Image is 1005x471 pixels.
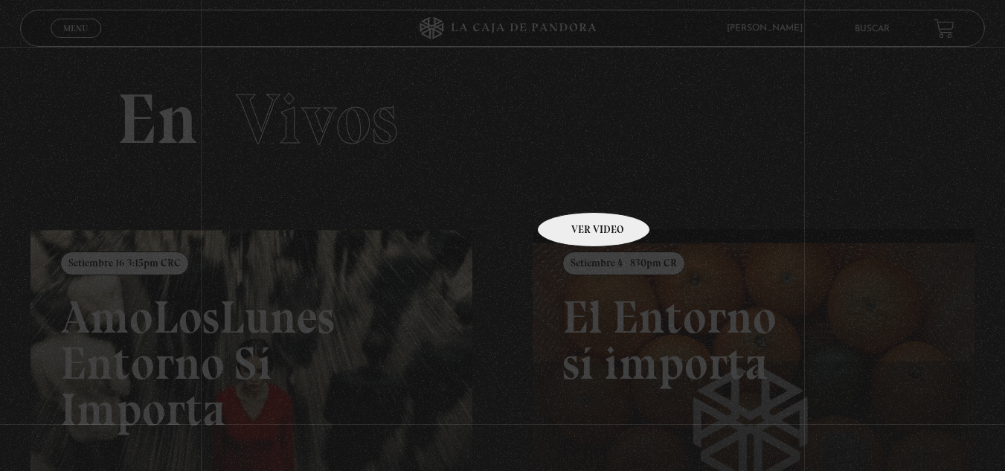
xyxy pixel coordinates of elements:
a: View your shopping cart [934,18,954,38]
span: Vivos [236,77,398,161]
span: Menu [63,24,88,33]
h2: En [117,84,889,155]
span: Cerrar [58,36,93,46]
a: Buscar [855,24,890,33]
span: [PERSON_NAME] [719,24,818,33]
